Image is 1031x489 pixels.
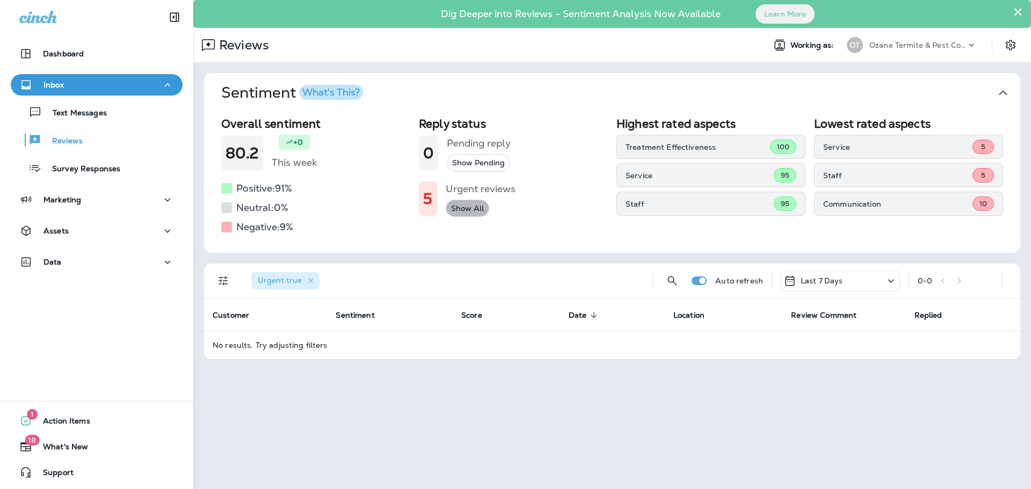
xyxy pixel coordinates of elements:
[213,310,263,320] span: Customer
[419,117,608,130] h2: Reply status
[302,87,360,97] div: What's This?
[213,73,1029,113] button: SentimentWhat's This?
[213,311,249,320] span: Customer
[11,157,183,179] button: Survey Responses
[236,180,292,197] h5: Positive: 91 %
[41,164,120,174] p: Survey Responses
[11,220,183,242] button: Assets
[447,154,510,172] button: Show Pending
[979,199,987,208] span: 10
[914,310,956,320] span: Replied
[42,108,107,119] p: Text Messages
[43,258,62,266] p: Data
[204,113,1020,253] div: SentimentWhat's This?
[869,41,966,49] p: Ozane Termite & Pest Control
[293,137,303,148] p: +0
[814,117,1003,130] h2: Lowest rated aspects
[756,4,815,24] button: Learn More
[336,310,388,320] span: Sentiment
[423,190,433,208] h1: 5
[673,310,718,320] span: Location
[11,462,183,483] button: Support
[823,171,972,180] p: Staff
[423,144,434,162] h1: 0
[41,136,83,147] p: Reviews
[32,468,74,481] span: Support
[981,142,985,151] span: 5
[777,142,789,151] span: 100
[258,275,302,285] span: Urgent : true
[914,311,942,320] span: Replied
[791,310,870,320] span: Review Comment
[43,195,81,204] p: Marketing
[27,409,38,420] span: 1
[626,143,770,151] p: Treatment Effectiveness
[616,117,805,130] h2: Highest rated aspects
[251,272,320,289] div: Urgent:true
[11,43,183,64] button: Dashboard
[847,37,863,53] div: OT
[11,129,183,151] button: Reviews
[32,442,88,455] span: What's New
[221,84,363,102] h1: Sentiment
[1001,35,1020,55] button: Settings
[673,311,705,320] span: Location
[447,135,511,152] h5: Pending reply
[981,171,985,180] span: 5
[300,85,363,100] button: What's This?
[823,200,972,208] p: Communication
[410,12,752,16] p: Dig Deeper into Reviews - Sentiment Analysis Now Available
[215,37,269,53] p: Reviews
[823,143,972,151] p: Service
[569,310,601,320] span: Date
[461,311,482,320] span: Score
[461,310,496,320] span: Score
[626,171,774,180] p: Service
[43,227,69,235] p: Assets
[569,311,587,320] span: Date
[801,276,843,285] p: Last 7 Days
[791,311,856,320] span: Review Comment
[32,417,90,429] span: Action Items
[43,49,84,58] p: Dashboard
[213,270,234,291] button: Filters
[43,81,64,89] p: Inbox
[662,270,683,291] button: Search Reviews
[236,199,288,216] h5: Neutral: 0 %
[715,276,763,285] p: Auto refresh
[272,154,317,171] h5: This week
[918,276,932,285] div: 0 - 0
[11,251,183,273] button: Data
[626,200,774,208] p: Staff
[204,331,1020,359] td: No results. Try adjusting filters
[11,74,183,96] button: Inbox
[781,171,789,180] span: 95
[236,218,293,236] h5: Negative: 9 %
[1013,3,1023,20] button: Close
[11,189,183,210] button: Marketing
[790,41,836,50] span: Working as:
[11,410,183,432] button: 1Action Items
[159,6,190,28] button: Collapse Sidebar
[11,101,183,123] button: Text Messages
[11,436,183,457] button: 18What's New
[221,117,410,130] h2: Overall sentiment
[446,180,515,198] h5: Urgent reviews
[336,311,374,320] span: Sentiment
[781,199,789,208] span: 95
[25,435,39,446] span: 18
[446,200,489,217] button: Show All
[226,144,259,162] h1: 80.2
